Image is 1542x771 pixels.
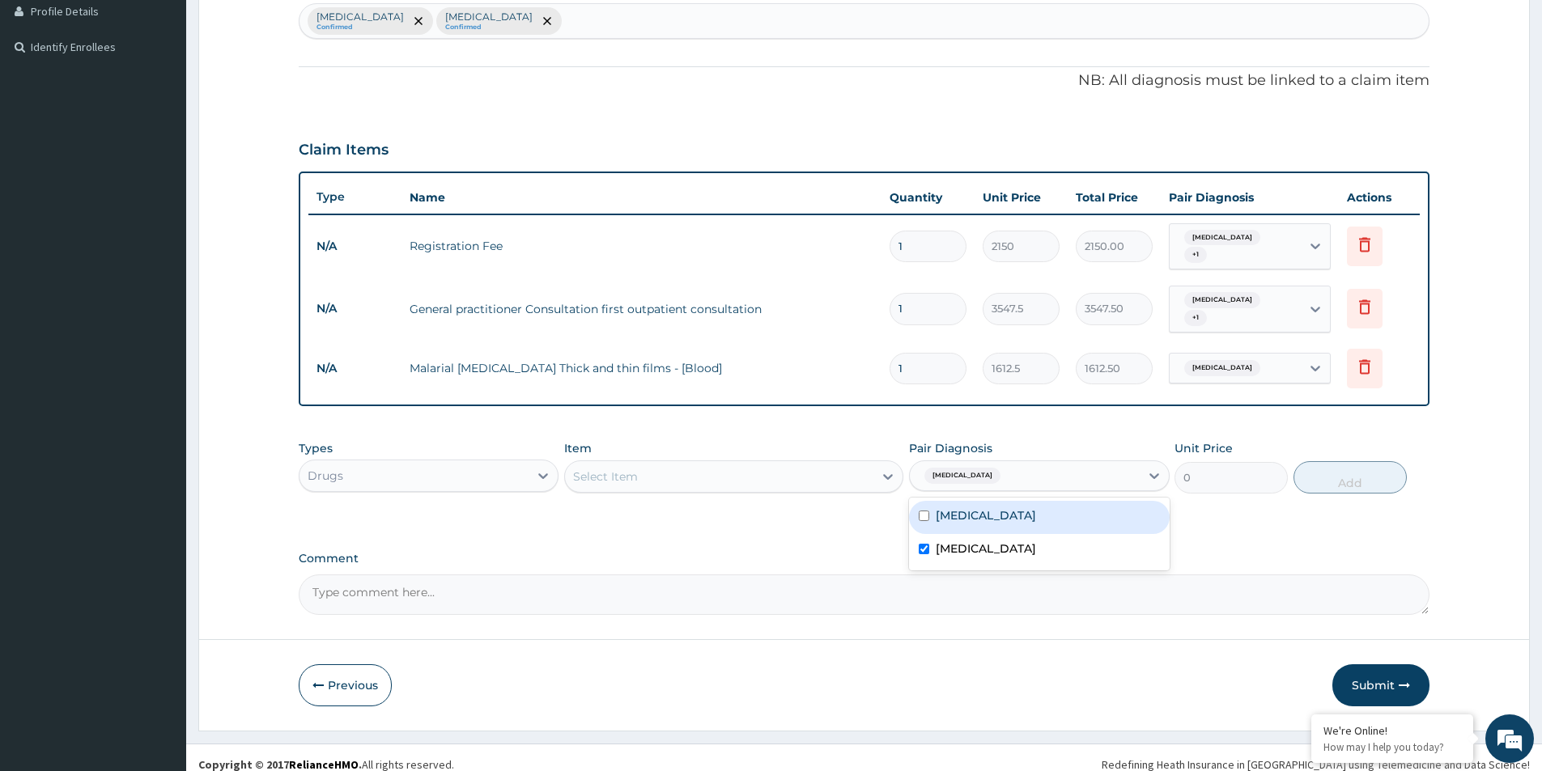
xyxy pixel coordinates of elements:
th: Pair Diagnosis [1161,181,1339,214]
small: Confirmed [445,23,533,32]
p: [MEDICAL_DATA] [316,11,404,23]
p: How may I help you today? [1323,740,1461,754]
button: Previous [299,664,392,706]
span: [MEDICAL_DATA] [1184,230,1260,246]
div: Minimize live chat window [265,8,304,47]
p: NB: All diagnosis must be linked to a claim item [299,70,1429,91]
td: Malarial [MEDICAL_DATA] Thick and thin films - [Blood] [401,352,881,384]
button: Add [1293,461,1407,494]
th: Unit Price [975,181,1068,214]
span: [MEDICAL_DATA] [1184,360,1260,376]
span: We're online! [94,204,223,367]
label: Pair Diagnosis [909,440,992,456]
td: N/A [308,294,401,324]
th: Total Price [1068,181,1161,214]
th: Name [401,181,881,214]
img: d_794563401_company_1708531726252_794563401 [30,81,66,121]
span: remove selection option [540,14,554,28]
small: Confirmed [316,23,404,32]
th: Quantity [881,181,975,214]
label: [MEDICAL_DATA] [936,540,1036,557]
th: Actions [1339,181,1420,214]
div: Chat with us now [84,91,272,112]
label: Item [564,440,592,456]
td: N/A [308,354,401,383]
div: Select Item [573,468,638,485]
div: Drugs [308,468,343,484]
textarea: Type your message and hit 'Enter' [8,442,308,498]
td: Registration Fee [401,230,881,262]
span: remove selection option [411,14,426,28]
span: + 1 [1184,247,1207,263]
label: [MEDICAL_DATA] [936,507,1036,523]
label: Comment [299,552,1429,566]
label: Unit Price [1175,440,1233,456]
div: We're Online! [1323,723,1461,738]
p: [MEDICAL_DATA] [445,11,533,23]
td: General practitioner Consultation first outpatient consultation [401,293,881,325]
span: [MEDICAL_DATA] [1184,292,1260,308]
th: Type [308,182,401,212]
span: [MEDICAL_DATA] [924,468,1000,484]
h3: Claim Items [299,142,389,159]
label: Types [299,442,333,455]
span: + 1 [1184,310,1207,326]
td: N/A [308,231,401,261]
button: Submit [1332,664,1429,706]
